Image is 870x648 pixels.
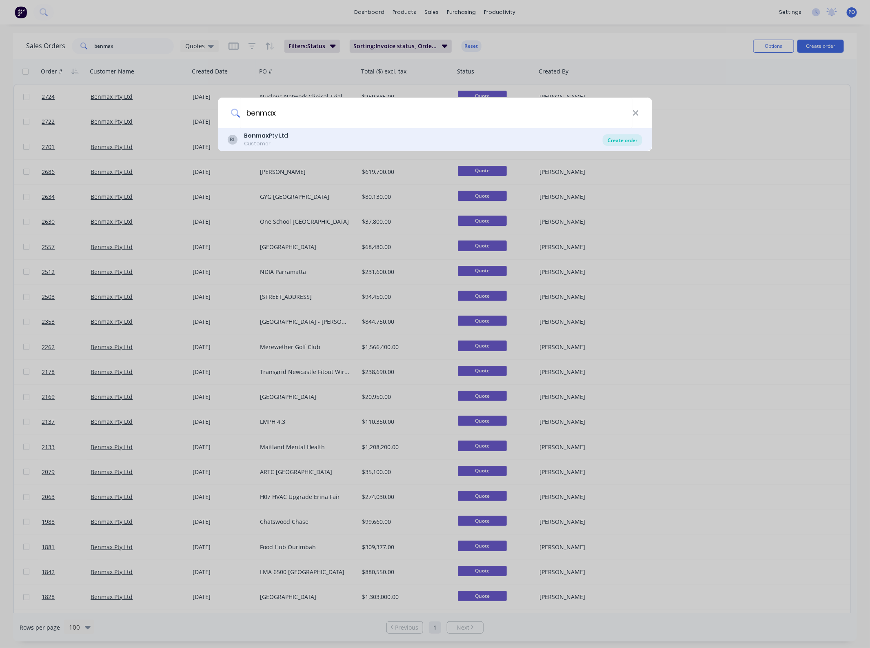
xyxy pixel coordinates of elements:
[240,98,633,128] input: Enter a customer name to create a new order...
[244,131,269,140] b: Benmax
[603,134,642,146] div: Create order
[244,140,288,147] div: Customer
[228,135,237,145] div: BL
[244,131,288,140] div: Pty Ltd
